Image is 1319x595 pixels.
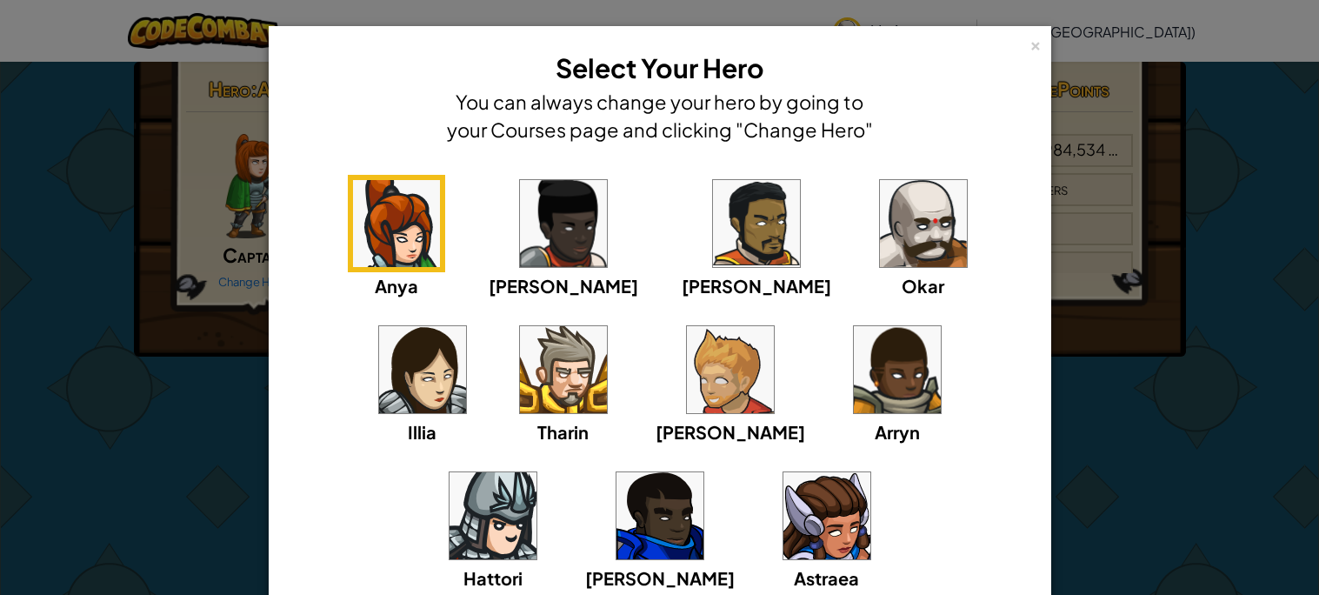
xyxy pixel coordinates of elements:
[902,275,944,297] span: Okar
[854,326,941,413] img: portrait.png
[450,472,536,559] img: portrait.png
[379,326,466,413] img: portrait.png
[408,421,436,443] span: Illia
[656,421,805,443] span: [PERSON_NAME]
[880,180,967,267] img: portrait.png
[537,421,589,443] span: Tharin
[682,275,831,297] span: [PERSON_NAME]
[875,421,920,443] span: Arryn
[616,472,703,559] img: portrait.png
[375,275,418,297] span: Anya
[713,180,800,267] img: portrait.png
[794,567,859,589] span: Astraea
[443,49,877,88] h3: Select Your Hero
[463,567,523,589] span: Hattori
[489,275,638,297] span: [PERSON_NAME]
[585,567,735,589] span: [PERSON_NAME]
[353,180,440,267] img: portrait.png
[1029,34,1042,52] div: ×
[443,88,877,144] h4: You can always change your hero by going to your Courses page and clicking "Change Hero"
[783,472,870,559] img: portrait.png
[520,326,607,413] img: portrait.png
[687,326,774,413] img: portrait.png
[520,180,607,267] img: portrait.png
